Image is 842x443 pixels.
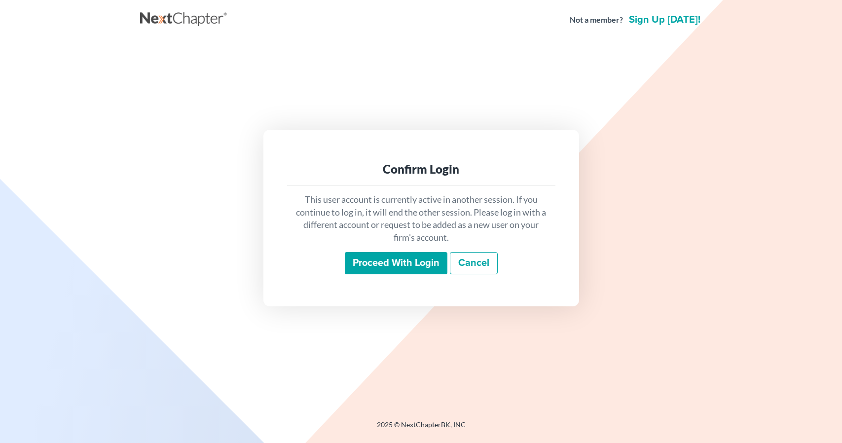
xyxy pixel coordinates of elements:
[295,161,548,177] div: Confirm Login
[345,252,447,275] input: Proceed with login
[627,15,702,25] a: Sign up [DATE]!
[295,193,548,244] p: This user account is currently active in another session. If you continue to log in, it will end ...
[570,14,623,26] strong: Not a member?
[140,420,702,438] div: 2025 © NextChapterBK, INC
[450,252,498,275] a: Cancel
